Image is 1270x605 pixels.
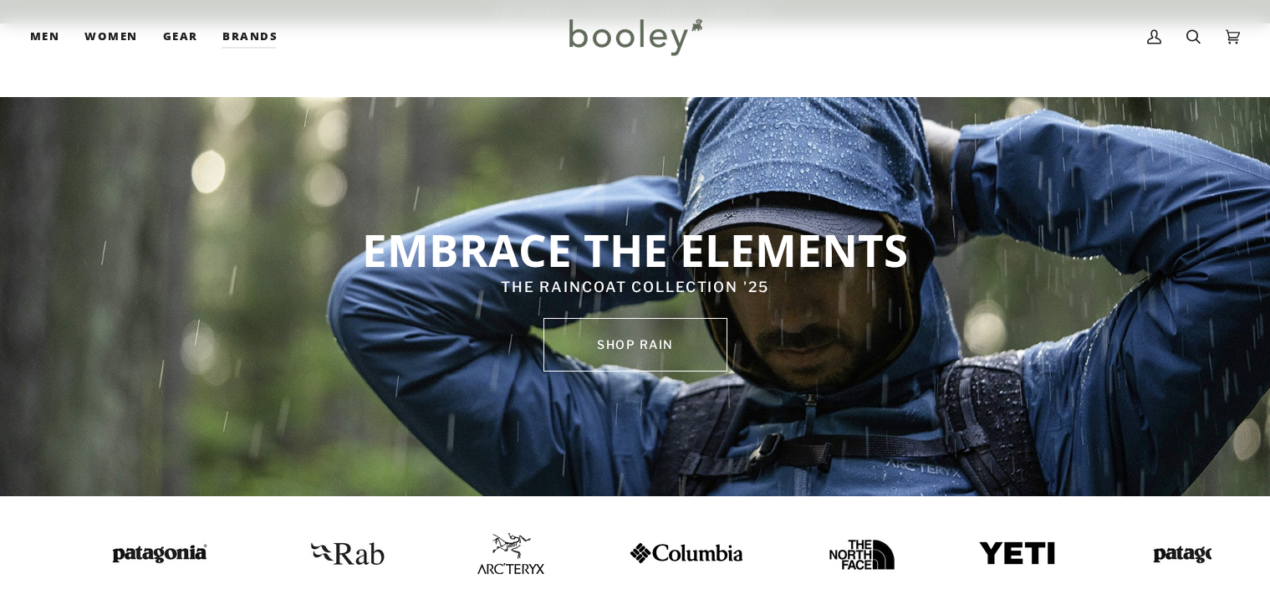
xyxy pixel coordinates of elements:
a: SHOP rain [543,318,727,372]
span: Women [84,28,137,45]
span: Brands [222,28,278,45]
span: Gear [163,28,198,45]
img: Booley [562,13,708,61]
p: THE RAINCOAT COLLECTION '25 [261,277,1009,299]
span: Men [30,28,59,45]
p: EMBRACE THE ELEMENTS [261,222,1009,277]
